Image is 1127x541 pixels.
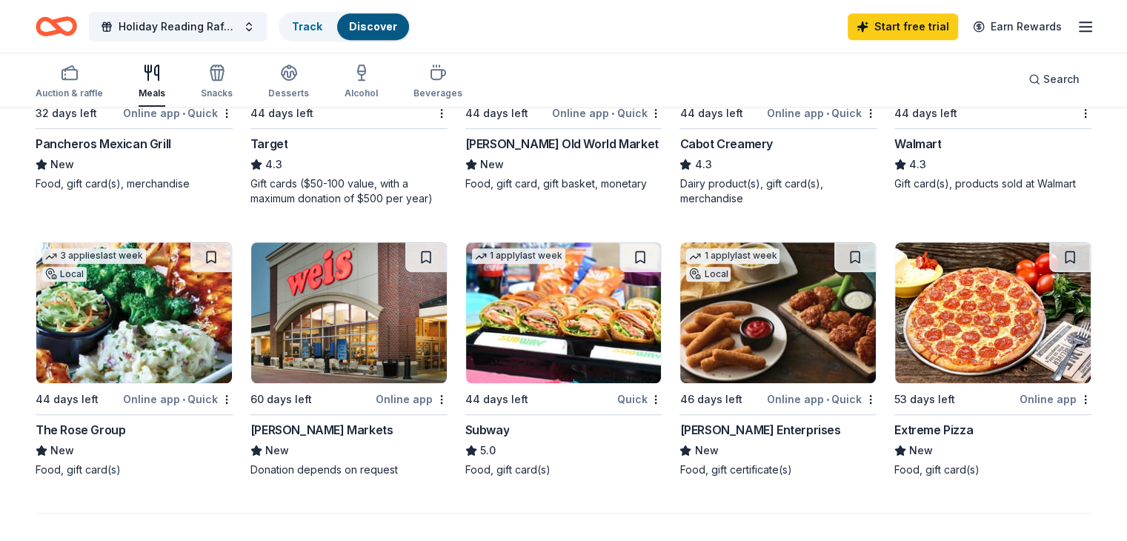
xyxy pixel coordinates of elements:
[182,107,185,119] span: •
[894,176,1091,191] div: Gift card(s), products sold at Walmart
[465,242,662,477] a: Image for Subway1 applylast week44 days leftQuickSubway5.0Food, gift card(s)
[679,176,877,206] div: Dairy product(s), gift card(s), merchandise
[36,391,99,408] div: 44 days left
[679,104,742,122] div: 44 days left
[265,442,289,459] span: New
[466,242,662,383] img: Image for Subway
[826,394,829,405] span: •
[36,9,77,44] a: Home
[894,242,1091,477] a: Image for Extreme Pizza53 days leftOnline appExtreme PizzaNewFood, gift card(s)
[552,104,662,122] div: Online app Quick
[50,442,74,459] span: New
[36,104,97,122] div: 32 days left
[250,421,393,439] div: [PERSON_NAME] Markets
[413,58,462,107] button: Beverages
[848,13,958,40] a: Start free trial
[679,242,877,477] a: Image for Doherty Enterprises1 applylast weekLocal46 days leftOnline app•Quick[PERSON_NAME] Enter...
[679,421,840,439] div: [PERSON_NAME] Enterprises
[349,20,397,33] a: Discover
[826,107,829,119] span: •
[42,267,87,282] div: Local
[909,442,933,459] span: New
[1020,390,1091,408] div: Online app
[465,135,659,153] div: [PERSON_NAME] Old World Market
[251,242,447,383] img: Image for Weis Markets
[36,87,103,99] div: Auction & raffle
[268,58,309,107] button: Desserts
[465,391,528,408] div: 44 days left
[679,391,742,408] div: 46 days left
[767,104,877,122] div: Online app Quick
[894,391,955,408] div: 53 days left
[250,104,313,122] div: 44 days left
[123,390,233,408] div: Online app Quick
[964,13,1071,40] a: Earn Rewards
[201,58,233,107] button: Snacks
[679,462,877,477] div: Food, gift certificate(s)
[201,87,233,99] div: Snacks
[616,390,662,408] div: Quick
[413,87,462,99] div: Beverages
[250,462,448,477] div: Donation depends on request
[123,104,233,122] div: Online app Quick
[894,135,941,153] div: Walmart
[1043,70,1080,88] span: Search
[292,20,322,33] a: Track
[139,58,165,107] button: Meals
[894,462,1091,477] div: Food, gift card(s)
[465,421,510,439] div: Subway
[480,156,504,173] span: New
[119,18,237,36] span: Holiday Reading Raffle 2025
[265,156,282,173] span: 4.3
[465,462,662,477] div: Food, gift card(s)
[250,176,448,206] div: Gift cards ($50-100 value, with a maximum donation of $500 per year)
[686,267,731,282] div: Local
[465,176,662,191] div: Food, gift card, gift basket, monetary
[36,462,233,477] div: Food, gift card(s)
[279,12,410,42] button: TrackDiscover
[36,176,233,191] div: Food, gift card(s), merchandise
[767,390,877,408] div: Online app Quick
[42,248,146,264] div: 3 applies last week
[182,394,185,405] span: •
[894,421,973,439] div: Extreme Pizza
[139,87,165,99] div: Meals
[895,242,1091,383] img: Image for Extreme Pizza
[36,242,233,477] a: Image for The Rose Group3 applieslast weekLocal44 days leftOnline app•QuickThe Rose GroupNewFood,...
[36,135,171,153] div: Pancheros Mexican Grill
[465,104,528,122] div: 44 days left
[89,12,267,42] button: Holiday Reading Raffle 2025
[894,104,957,122] div: 44 days left
[1017,64,1091,94] button: Search
[250,135,288,153] div: Target
[694,442,718,459] span: New
[480,442,496,459] span: 5.0
[472,248,565,264] div: 1 apply last week
[686,248,779,264] div: 1 apply last week
[909,156,926,173] span: 4.3
[694,156,711,173] span: 4.3
[250,391,312,408] div: 60 days left
[376,390,448,408] div: Online app
[345,87,378,99] div: Alcohol
[611,107,614,119] span: •
[345,58,378,107] button: Alcohol
[250,242,448,477] a: Image for Weis Markets60 days leftOnline app[PERSON_NAME] MarketsNewDonation depends on request
[36,242,232,383] img: Image for The Rose Group
[268,87,309,99] div: Desserts
[679,135,772,153] div: Cabot Creamery
[36,58,103,107] button: Auction & raffle
[680,242,876,383] img: Image for Doherty Enterprises
[36,421,125,439] div: The Rose Group
[50,156,74,173] span: New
